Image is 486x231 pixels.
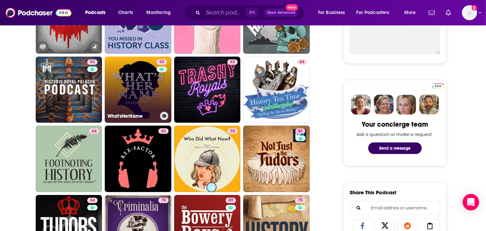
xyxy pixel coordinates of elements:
[462,5,477,20] img: User Profile
[90,59,95,66] span: 62
[246,8,258,17] span: ⌘ K
[443,7,454,19] a: Show notifications dropdown
[462,5,477,20] button: Show profile menu
[146,8,171,18] span: Monitoring
[105,57,171,123] a: 63What'sHerName
[362,120,428,129] div: Your concierge team
[374,95,394,115] img: Barbara Profile
[85,8,105,18] span: Podcasts
[191,5,311,21] div: Search podcasts, credits, & more...
[419,95,439,115] img: Jon Profile
[142,7,180,18] button: open menu
[87,59,98,65] a: 62
[228,197,233,204] span: 69
[118,8,133,18] span: Charts
[161,197,166,204] span: 70
[92,128,97,135] span: 64
[89,128,99,134] a: 64
[426,7,438,19] a: Show notifications dropdown
[5,6,71,19] img: Podchaser - Follow, Share and Rate Podcasts
[295,128,305,134] a: 81
[174,126,241,192] a: 70
[432,82,444,89] a: Pro website
[399,7,425,18] button: open menu
[243,57,310,123] a: 64
[87,198,98,203] a: 64
[157,59,167,65] a: 63
[158,198,169,203] a: 70
[318,8,345,18] span: For Business
[298,197,303,204] span: 75
[350,189,397,196] h3: Share This Podcast
[36,57,102,123] a: 62
[159,59,164,66] span: 63
[396,95,416,115] img: Jules Profile
[230,128,235,135] span: 70
[161,128,166,135] span: 65
[227,59,238,65] a: 62
[463,194,479,210] div: Open Intercom Messenger
[105,126,171,192] a: 65
[226,198,236,203] a: 69
[368,142,422,154] button: Send a message
[114,7,137,18] a: Charts
[350,201,440,215] div: Search followers
[299,59,304,66] span: 64
[432,83,444,89] img: Podchaser Pro
[108,113,157,119] h3: What'sHerName
[357,131,433,137] div: Ask a question or make a request.
[357,8,389,18] span: For Podcasters
[174,57,241,123] a: 62
[286,4,298,11] span: New
[264,9,298,17] button: Open AdvancedNew
[227,128,238,134] a: 70
[352,7,399,18] button: open menu
[472,5,477,11] svg: Add a profile image
[243,126,310,192] a: 81
[267,11,295,14] span: Open Advanced
[90,197,95,204] span: 64
[203,7,246,18] input: Search podcasts, credits, & more...
[356,201,434,215] input: Email address or username...
[36,126,102,192] a: 64
[404,8,416,18] span: More
[230,59,235,66] span: 62
[298,128,303,135] span: 81
[158,128,169,134] a: 65
[297,59,307,65] a: 64
[313,7,354,18] button: open menu
[462,5,477,20] span: Logged in as ocharlson
[80,7,114,18] button: open menu
[351,95,371,115] img: Sydney Profile
[295,198,305,203] a: 75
